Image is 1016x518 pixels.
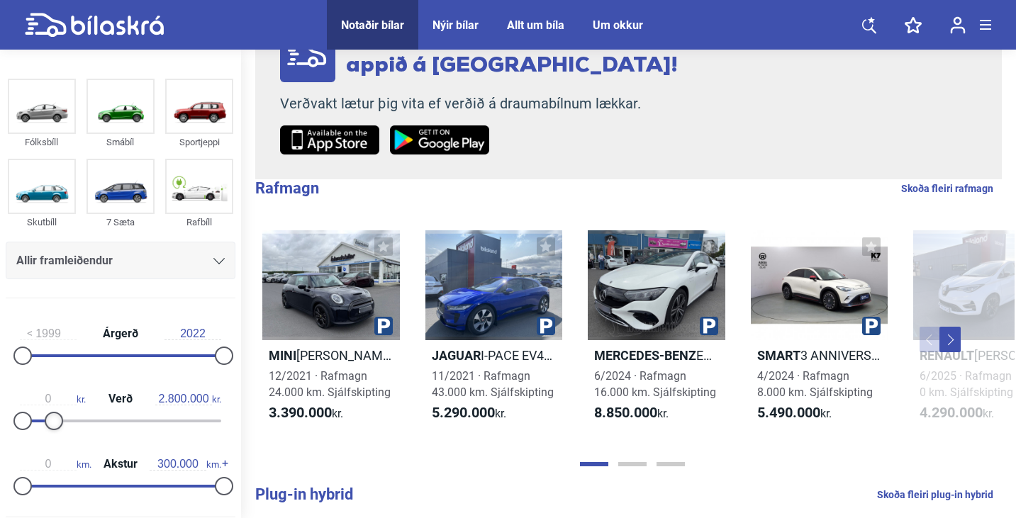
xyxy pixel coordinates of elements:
a: Skoða fleiri rafmagn [901,179,993,198]
a: Mercedes-BenzEQE 300 PROGRESSIVE6/2024 · Rafmagn16.000 km. Sjálfskipting8.850.000kr. [588,223,725,443]
span: kr. [155,393,221,405]
span: kr. [920,405,994,422]
b: Renault [920,348,974,363]
h2: [PERSON_NAME] [262,347,400,364]
span: 6/2024 · Rafmagn 16.000 km. Sjálfskipting [594,369,716,399]
span: Verð [105,393,136,405]
span: kr. [594,405,669,422]
a: Nýir bílar [432,18,479,32]
b: Plug-in hybrid [255,485,353,503]
button: Previous [920,327,941,352]
b: 3.390.000 [269,404,332,421]
div: Sportjeppi [165,134,233,150]
b: Smart [757,348,800,363]
span: kr. [757,405,832,422]
p: Verðvakt lætur þig vita ef verðið á draumabílnum lækkar. [280,95,678,113]
div: Fólksbíll [8,134,76,150]
span: km. [150,458,221,471]
b: 5.490.000 [757,404,820,421]
b: Mercedes-Benz [594,348,696,363]
span: km. [20,458,91,471]
img: user-login.svg [950,16,966,34]
b: 8.850.000 [594,404,657,421]
div: Smábíl [86,134,155,150]
span: 6/2025 · Rafmagn 0 km. Sjálfskipting [920,369,1013,399]
a: Smart3 ANNIVERSARY EDITION4/2024 · Rafmagn8.000 km. Sjálfskipting5.490.000kr. [751,223,888,443]
button: Page 2 [618,462,647,466]
a: Notaðir bílar [341,18,404,32]
a: Skoða fleiri plug-in hybrid [877,485,993,504]
span: 4/2024 · Rafmagn 8.000 km. Sjálfskipting [757,369,873,399]
b: Mini [269,348,296,363]
div: Rafbíll [165,214,233,230]
span: Árgerð [99,328,142,339]
h2: 3 ANNIVERSARY EDITION [751,347,888,364]
h2: EQE 300 PROGRESSIVE [588,347,725,364]
span: 12/2021 · Rafmagn 24.000 km. Sjálfskipting [269,369,391,399]
span: kr. [269,405,343,422]
span: 11/2021 · Rafmagn 43.000 km. Sjálfskipting [432,369,554,399]
span: kr. [20,393,86,405]
a: Um okkur [593,18,643,32]
span: Akstur [100,458,141,470]
a: Allt um bíla [507,18,564,32]
b: 5.290.000 [432,404,495,421]
a: JaguarI-PACE EV400 SE11/2021 · Rafmagn43.000 km. Sjálfskipting5.290.000kr. [425,223,563,443]
button: Page 1 [580,462,608,466]
b: Rafmagn [255,179,319,197]
a: Mini[PERSON_NAME]12/2021 · Rafmagn24.000 km. Sjálfskipting3.390.000kr. [262,223,400,443]
b: Jaguar [432,348,481,363]
button: Next [939,327,961,352]
span: Allir framleiðendur [16,251,113,271]
span: kr. [432,405,506,422]
div: Skutbíll [8,214,76,230]
button: Page 3 [657,462,685,466]
h2: I-PACE EV400 SE [425,347,563,364]
div: 7 Sæta [86,214,155,230]
b: 4.290.000 [920,404,983,421]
